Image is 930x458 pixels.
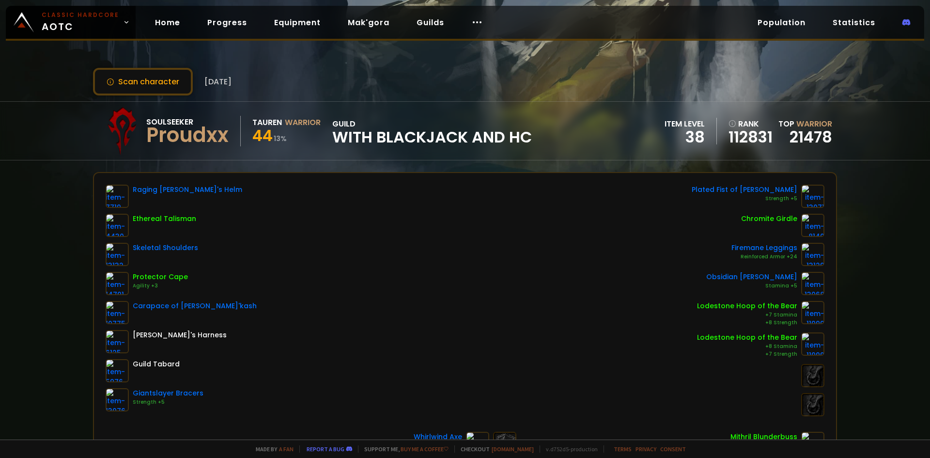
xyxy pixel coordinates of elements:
div: Strength +5 [692,195,797,203]
div: Skeletal Shoulders [133,243,198,253]
span: Support me, [358,445,449,453]
img: item-13071 [801,185,824,208]
span: Checkout [454,445,534,453]
div: Ethereal Talisman [133,214,196,224]
a: 112831 [728,130,773,144]
a: Consent [660,445,686,453]
div: guild [332,118,532,144]
img: item-7719 [106,185,129,208]
span: With Blackjack and HC [332,130,532,144]
a: [DOMAIN_NAME] [492,445,534,453]
img: item-13068 [801,272,824,295]
div: Tauren [252,116,282,128]
span: AOTC [42,11,119,34]
div: item level [665,118,705,130]
img: item-11999 [801,332,824,356]
a: Buy me a coffee [401,445,449,453]
div: Strength +5 [133,398,203,406]
div: [PERSON_NAME]'s Harness [133,330,227,340]
div: Warrior [285,116,321,128]
div: +7 Strength [697,350,797,358]
span: [DATE] [204,76,232,88]
a: Classic HardcoreAOTC [6,6,136,39]
div: 38 [665,130,705,144]
img: item-5976 [106,359,129,382]
img: item-13076 [106,388,129,411]
span: Made by [250,445,294,453]
img: item-14791 [106,272,129,295]
div: Carapace of [PERSON_NAME]'kash [133,301,257,311]
div: Stamina +5 [706,282,797,290]
span: Warrior [796,118,832,129]
img: item-10775 [106,301,129,324]
span: 44 [252,125,273,146]
a: Privacy [635,445,656,453]
div: +8 Strength [697,319,797,327]
img: item-8140 [801,214,824,237]
a: a fan [279,445,294,453]
div: Raging [PERSON_NAME]'s Helm [133,185,242,195]
div: Top [778,118,832,130]
div: +7 Stamina [697,311,797,319]
a: Guilds [409,13,452,32]
div: Lodestone Hoop of the Bear [697,301,797,311]
div: Soulseeker [146,116,229,128]
div: Proudxx [146,128,229,142]
a: Statistics [825,13,883,32]
span: v. d752d5 - production [540,445,598,453]
img: item-4430 [106,214,129,237]
div: Whirlwind Axe [414,432,462,442]
div: Plated Fist of [PERSON_NAME] [692,185,797,195]
img: item-13132 [106,243,129,266]
div: Protector Cape [133,272,188,282]
div: rank [728,118,773,130]
div: Mithril Blunderbuss [730,432,797,442]
div: Agility +3 [133,282,188,290]
button: Scan character [93,68,193,95]
div: +8 Stamina [697,343,797,350]
small: 13 % [274,134,287,143]
a: Equipment [266,13,328,32]
small: Classic Hardcore [42,11,119,19]
img: item-11999 [801,301,824,324]
img: item-13129 [801,243,824,266]
div: Reinforced Armor +24 [731,253,797,261]
div: Giantslayer Bracers [133,388,203,398]
a: Report a bug [307,445,344,453]
div: Chromite Girdle [741,214,797,224]
div: Guild Tabard [133,359,180,369]
img: item-6125 [106,330,129,353]
div: Firemane Leggings [731,243,797,253]
a: Mak'gora [340,13,397,32]
div: Lodestone Hoop of the Bear [697,332,797,343]
a: Terms [614,445,632,453]
a: Population [750,13,813,32]
a: Progress [200,13,255,32]
a: 21478 [790,126,832,148]
div: Obsidian [PERSON_NAME] [706,272,797,282]
a: Home [147,13,188,32]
